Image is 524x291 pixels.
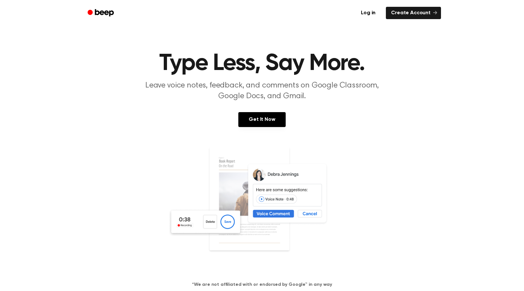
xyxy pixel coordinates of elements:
[137,80,387,102] p: Leave voice notes, feedback, and comments on Google Classroom, Google Docs, and Gmail.
[8,281,516,288] h4: *We are not affiliated with or endorsed by Google™ in any way
[83,7,120,19] a: Beep
[354,6,382,20] a: Log in
[238,112,285,127] a: Get It Now
[386,7,441,19] a: Create Account
[96,52,428,75] h1: Type Less, Say More.
[168,146,356,271] img: Voice Comments on Docs and Recording Widget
